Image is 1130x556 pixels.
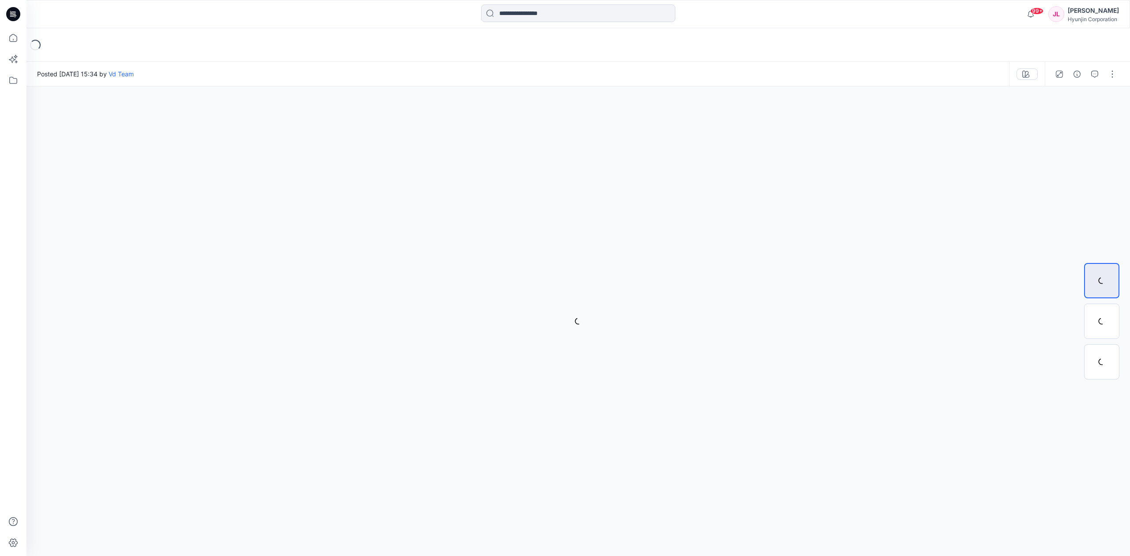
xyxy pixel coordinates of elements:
a: Vd Team [109,70,134,78]
div: JL [1048,6,1064,22]
button: Details [1070,67,1084,81]
div: [PERSON_NAME] [1068,5,1119,16]
span: Posted [DATE] 15:34 by [37,69,134,79]
div: Hyunjin Corporation [1068,16,1119,23]
span: 99+ [1030,8,1043,15]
